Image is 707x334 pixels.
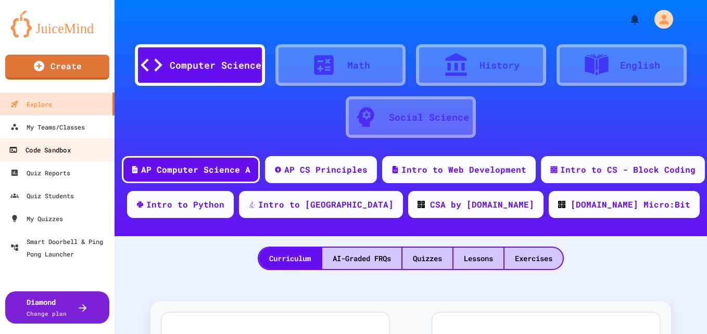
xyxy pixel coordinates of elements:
[10,166,70,179] div: Quiz Reports
[347,58,370,72] div: Math
[5,55,109,80] a: Create
[170,58,261,72] div: Computer Science
[401,163,526,176] div: Intro to Web Development
[10,10,104,37] img: logo-orange.svg
[558,201,565,208] img: CODE_logo_RGB.png
[27,310,67,317] span: Change plan
[322,248,401,269] div: AI-Graded FRQs
[643,7,676,31] div: My Account
[10,212,63,225] div: My Quizzes
[389,110,469,124] div: Social Science
[10,98,52,110] div: Explore
[571,198,690,211] div: [DOMAIN_NAME] Micro:Bit
[453,248,503,269] div: Lessons
[258,198,394,211] div: Intro to [GEOGRAPHIC_DATA]
[418,201,425,208] img: CODE_logo_RGB.png
[620,58,660,72] div: English
[259,248,321,269] div: Curriculum
[9,144,70,157] div: Code Sandbox
[146,198,224,211] div: Intro to Python
[10,235,110,260] div: Smart Doorbell & Ping Pong Launcher
[10,121,85,133] div: My Teams/Classes
[402,248,452,269] div: Quizzes
[479,58,520,72] div: History
[609,10,643,28] div: My Notifications
[504,248,563,269] div: Exercises
[10,189,74,202] div: Quiz Students
[27,297,67,318] div: Diamond
[560,163,696,176] div: Intro to CS - Block Coding
[5,291,109,324] button: DiamondChange plan
[430,198,534,211] div: CSA by [DOMAIN_NAME]
[141,163,250,176] div: AP Computer Science A
[284,163,368,176] div: AP CS Principles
